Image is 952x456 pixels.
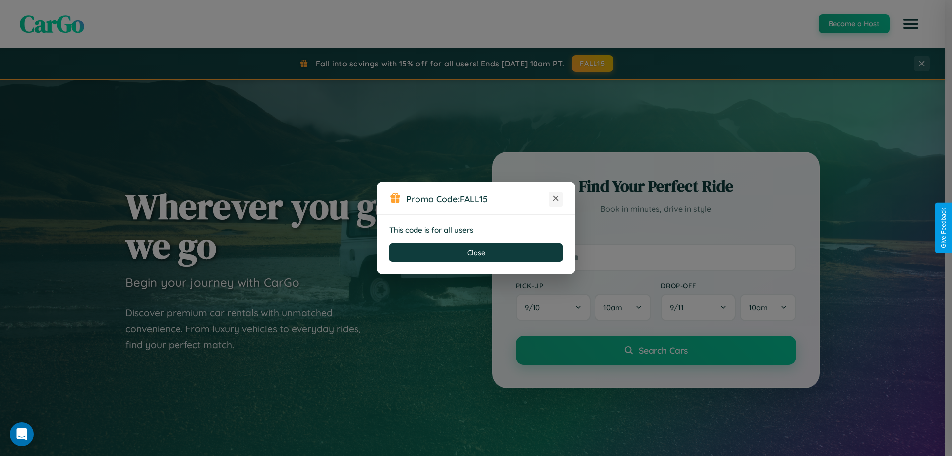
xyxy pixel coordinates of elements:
strong: This code is for all users [389,225,473,235]
div: Give Feedback [940,208,947,248]
div: Open Intercom Messenger [10,422,34,446]
b: FALL15 [460,194,488,204]
button: Close [389,243,563,262]
h3: Promo Code: [406,194,549,204]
